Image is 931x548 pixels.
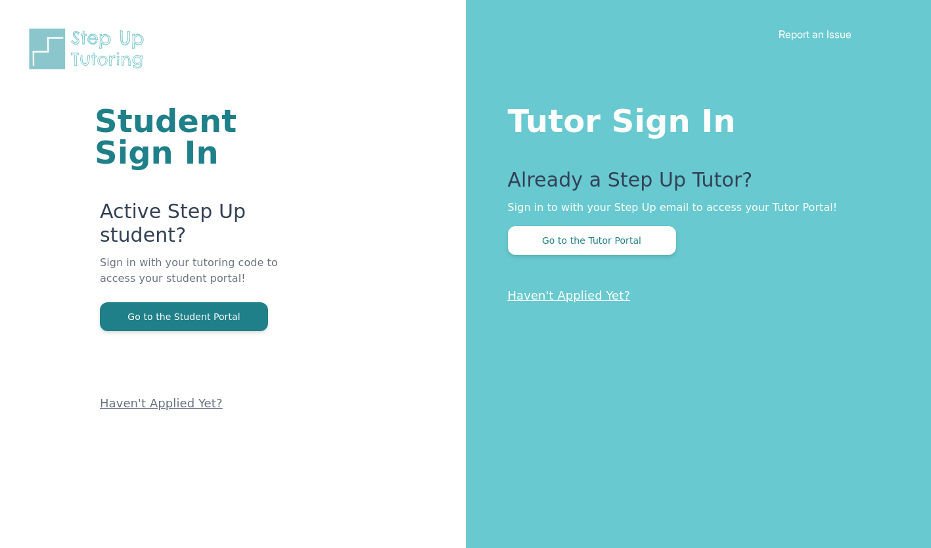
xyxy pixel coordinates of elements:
[508,288,631,302] a: Haven't Applied Yet?
[100,255,308,302] p: Sign in with your tutoring code to access your student portal!
[508,100,879,137] h1: Tutor Sign In
[100,302,268,331] button: Go to the Student Portal
[779,28,852,41] a: Report an Issue
[508,168,879,200] p: Already a Step Up Tutor?
[26,26,152,72] img: Step Up Tutoring horizontal logo
[508,234,676,246] a: Go to the Tutor Portal
[100,200,308,255] p: Active Step Up student?
[508,200,879,216] p: Sign in to with your Step Up email to access your Tutor Portal!
[508,226,676,255] button: Go to the Tutor Portal
[100,396,223,410] a: Haven't Applied Yet?
[95,105,308,168] h1: Student Sign In
[100,310,268,323] a: Go to the Student Portal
